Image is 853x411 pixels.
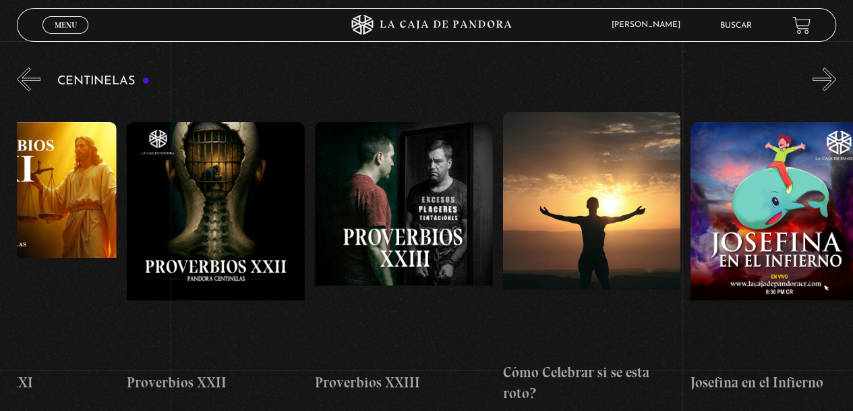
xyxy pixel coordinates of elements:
[127,372,305,393] h4: Proverbios XXII
[792,16,811,34] a: View your shopping cart
[55,21,77,29] span: Menu
[17,67,40,91] button: Previous
[605,21,694,29] span: [PERSON_NAME]
[315,372,493,393] h4: Proverbios XXIII
[720,22,752,30] a: Buscar
[50,32,82,42] span: Cerrar
[503,362,681,404] h4: Cómo Celebrar si se esta roto?
[57,75,150,88] h3: Centinelas
[813,67,836,91] button: Next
